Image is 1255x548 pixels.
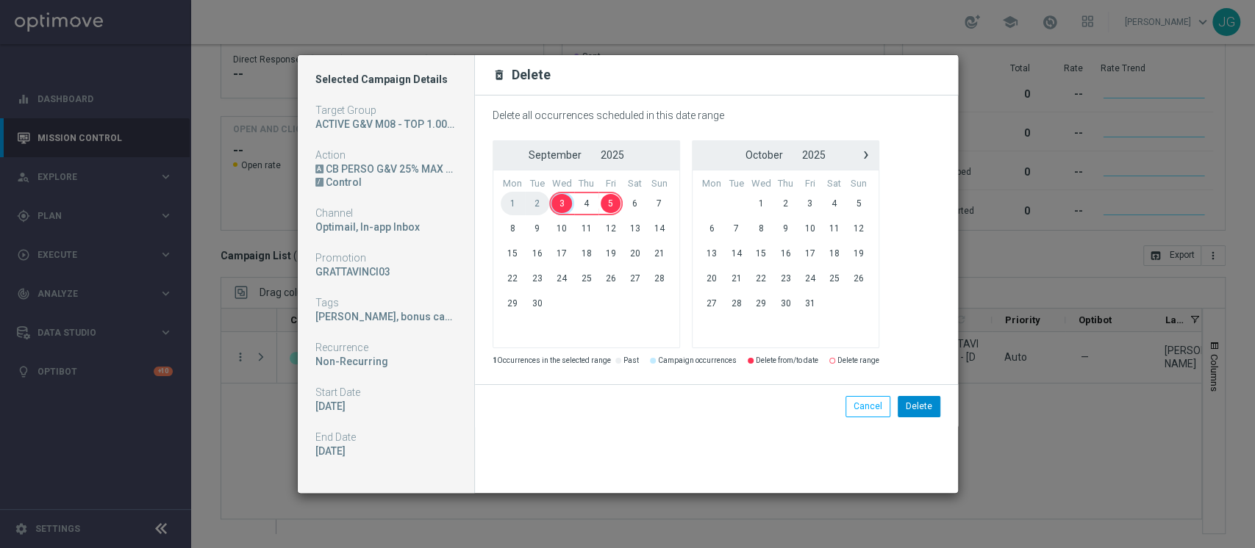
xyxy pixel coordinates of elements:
span: 7 [647,192,671,215]
div: Start Date [315,386,457,399]
div: ACTIVE G&V M08 - TOP 1.000 GGR M08 03.09 [315,118,457,131]
h2: Delete [512,66,551,84]
th: weekday [822,178,846,190]
span: September [529,149,582,161]
div: Target Group [315,104,457,117]
span: 22 [748,267,773,290]
button: 2025 [793,145,835,165]
th: weekday [798,178,822,190]
span: October [746,149,783,161]
th: weekday [525,178,549,190]
span: 16 [773,242,798,265]
span: 7 [724,217,748,240]
span: 18 [822,242,846,265]
span: 27 [623,267,647,290]
div: Promotion [315,251,457,264]
span: 25 [822,267,846,290]
span: 14 [647,217,671,240]
span: 26 [846,267,870,290]
span: 12 [846,217,870,240]
div: 03 Sep 2025, Wednesday [315,400,457,413]
div: Recurrence [315,341,457,354]
span: 22 [501,267,526,290]
span: 13 [623,217,647,240]
th: weekday [748,178,773,190]
div: Action [315,148,457,162]
i: delete_forever [493,68,506,82]
span: 29 [501,292,526,315]
div: DN [315,176,457,189]
div: Non-Recurring [315,355,457,368]
div: Delete all occurrences scheduled in this date range [493,109,879,122]
span: 11 [574,217,598,240]
span: 20 [623,242,647,265]
span: 6 [700,217,725,240]
button: › [857,145,876,165]
span: 2025 [802,149,826,161]
span: 2025 [601,149,624,161]
span: 23 [525,267,549,290]
span: 9 [773,217,798,240]
th: weekday [700,178,725,190]
th: weekday [647,178,671,190]
span: 6 [623,192,647,215]
div: / [315,178,324,187]
span: 10 [798,217,822,240]
span: 14 [724,242,748,265]
span: 8 [501,217,526,240]
span: 4 [822,192,846,215]
span: 5 [598,192,623,215]
th: weekday [773,178,798,190]
span: 2 [773,192,798,215]
span: 1 [748,192,773,215]
span: 21 [724,267,748,290]
span: 23 [773,267,798,290]
div: Tags [315,296,457,309]
button: October [736,145,793,165]
span: 5 [846,192,870,215]
span: 3 [549,192,574,215]
span: 24 [549,267,574,290]
span: 20 [700,267,725,290]
div: Channel [315,206,457,220]
span: 2 [525,192,549,215]
div: GRATTAVINCI03 [315,265,457,278]
span: 13 [700,242,725,265]
span: 24 [798,267,822,290]
span: 16 [525,242,549,265]
div: A [315,165,324,173]
span: 19 [598,242,623,265]
div: 03 Sep 2025, Wednesday [315,444,457,458]
span: 15 [748,242,773,265]
th: weekday [598,178,623,190]
span: 28 [647,267,671,290]
span: 25 [574,267,598,290]
span: 17 [798,242,822,265]
bs-datepicker-navigation-view: ​ ​ ​ [696,145,876,165]
div: cb perso, bonus cash, up-selling, lotterie, top master [315,310,457,323]
button: Delete [898,396,940,417]
th: weekday [574,178,598,190]
span: 9 [525,217,549,240]
span: 1 [501,192,526,215]
h1: Selected Campaign Details [315,73,457,86]
bs-datepicker-navigation-view: ​ ​ ​ [496,145,676,165]
button: 2025 [591,145,634,165]
span: 29 [748,292,773,315]
span: 12 [598,217,623,240]
label: Delete from/to date [756,355,818,367]
strong: 1 [493,356,497,364]
label: Past [623,355,639,367]
span: 31 [798,292,822,315]
th: weekday [724,178,748,190]
label: Delete range [837,355,879,367]
span: 17 [549,242,574,265]
th: weekday [623,178,647,190]
span: 19 [846,242,870,265]
th: weekday [846,178,870,190]
label: Campaign occurrences [658,355,737,367]
span: 18 [574,242,598,265]
span: 4 [574,192,598,215]
span: 30 [525,292,549,315]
